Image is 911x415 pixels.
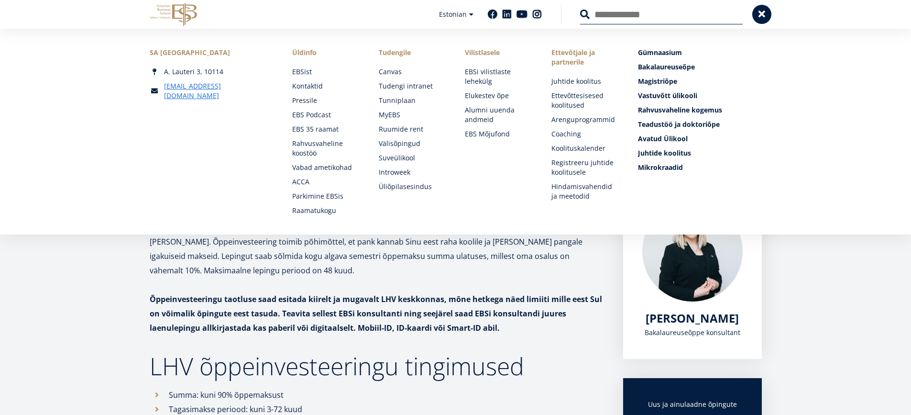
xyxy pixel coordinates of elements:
a: Tudengi intranet [379,81,446,91]
a: EBSist [292,67,360,77]
a: Teadustöö ja doktoriõpe [638,120,761,129]
a: Üliõpilasesindus [379,182,446,191]
p: EBS koostöös LHVga on loonud Sulle võimaluse paremini planeerida oma tulevikku ja tasuda õpingute... [150,220,604,278]
a: Canvas [379,67,446,77]
a: [EMAIL_ADDRESS][DOMAIN_NAME] [164,81,273,101]
a: Mikrokraadid [638,163,761,172]
a: EBS Podcast [292,110,360,120]
a: Facebook [488,10,497,19]
span: Bakalaureuseõpe [638,62,695,71]
a: Tudengile [379,48,446,57]
a: EBS Mõjufond [465,129,532,139]
span: Rahvusvaheline kogemus [638,105,722,114]
a: Ruumide rent [379,124,446,134]
a: Linkedin [502,10,512,19]
a: Avatud Ülikool [638,134,761,144]
a: Gümnaasium [638,48,761,57]
span: Mikrokraadid [638,163,683,172]
div: SA [GEOGRAPHIC_DATA] [150,48,273,57]
a: Magistriõpe [638,77,761,86]
a: Ettevõttesisesed koolitused [551,91,619,110]
a: Suveülikool [379,153,446,163]
a: Juhtide koolitus [551,77,619,86]
li: Summa: kuni 90% õppemaksust [150,388,604,402]
div: Bakalaureuseõppe konsultant [642,325,743,340]
a: ACCA [292,177,360,187]
a: Rahvusvaheline kogemus [638,105,761,115]
span: Vastuvõtt ülikooli [638,91,697,100]
a: Parkimine EBSis [292,191,360,201]
a: Bakalaureuseõpe [638,62,761,72]
a: Instagram [532,10,542,19]
a: Kontaktid [292,81,360,91]
a: Alumni uuenda andmeid [465,105,532,124]
a: Pressile [292,96,360,105]
a: Vastuvõtt ülikooli [638,91,761,101]
a: Elukestev õpe [465,91,532,101]
span: [PERSON_NAME] [646,310,739,326]
a: Välisõpingud [379,139,446,148]
a: Introweek [379,168,446,177]
img: Maria [642,201,743,302]
span: Gümnaasium [638,48,682,57]
span: Magistriõpe [638,77,677,86]
a: EBS 35 raamat [292,124,360,134]
span: Juhtide koolitus [638,148,691,157]
a: Juhtide koolitus [638,148,761,158]
a: [PERSON_NAME] [646,311,739,325]
a: Arenguprogrammid [551,115,619,124]
span: Ettevõtjale ja partnerile [551,48,619,67]
div: A. Lauteri 3, 10114 [150,67,273,77]
a: Registreeru juhtide koolitusele [551,158,619,177]
a: Rahvusvaheline koostöö [292,139,360,158]
a: EBSi vilistlaste lehekülg [465,67,532,86]
span: Vilistlasele [465,48,532,57]
span: Avatud Ülikool [638,134,688,143]
a: Hindamisvahendid ja meetodid [551,182,619,201]
span: Üldinfo [292,48,360,57]
strong: Õppeinvesteeringu taotluse saad esitada kiirelt ja mugavalt LHV keskkonnas, mõne hetkega näed lim... [150,294,602,333]
a: Vabad ametikohad [292,163,360,172]
h2: LHV õppeinvesteeringu tingimused [150,354,604,378]
a: Koolituskalender [551,144,619,153]
a: Coaching [551,129,619,139]
a: MyEBS [379,110,446,120]
span: Teadustöö ja doktoriõpe [638,120,720,129]
a: Raamatukogu [292,206,360,215]
a: Youtube [516,10,527,19]
a: Tunniplaan [379,96,446,105]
